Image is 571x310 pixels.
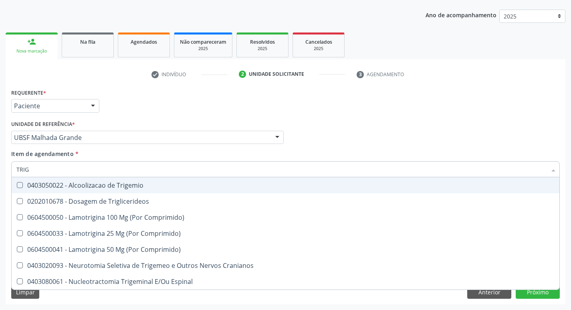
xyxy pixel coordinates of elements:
div: 2025 [242,46,282,52]
span: UBSF Malhada Grande [14,134,267,142]
div: 0403020093 - Neurotomia Seletiva de Trigemeo e Outros Nervos Cranianos [16,262,555,269]
span: Não compareceram [180,38,226,45]
span: Paciente [14,102,83,110]
input: Buscar por procedimentos [16,161,547,177]
span: Cancelados [305,38,332,45]
button: Próximo [516,285,560,299]
div: 0403050022 - Alcoolizacao de Trigemio [16,182,555,188]
button: Anterior [467,285,511,299]
div: 0604500050 - Lamotrigina 100 Mg (Por Comprimido) [16,214,555,221]
div: 0604500041 - Lamotrigina 50 Mg (Por Comprimido) [16,246,555,253]
span: Na fila [80,38,95,45]
div: person_add [27,37,36,46]
div: 2 [239,71,246,78]
p: Ano de acompanhamento [426,10,496,20]
div: 0604500033 - Lamotrigina 25 Mg (Por Comprimido) [16,230,555,237]
span: Resolvidos [250,38,275,45]
div: Nova marcação [11,48,52,54]
div: 2025 [180,46,226,52]
div: Unidade solicitante [249,71,304,78]
div: 0202010678 - Dosagem de Triglicerideos [16,198,555,205]
div: 0403080061 - Nucleotractomia Trigeminal E/Ou Espinal [16,278,555,285]
div: 2025 [299,46,339,52]
span: Item de agendamento [11,150,74,158]
span: Agendados [131,38,157,45]
label: Unidade de referência [11,118,75,131]
button: Limpar [11,285,39,299]
label: Requerente [11,87,46,99]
